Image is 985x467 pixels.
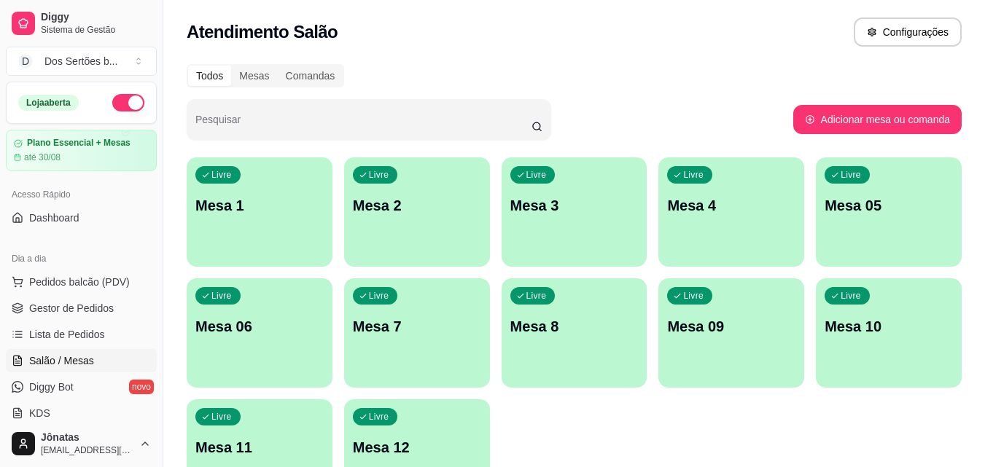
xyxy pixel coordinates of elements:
p: Mesa 05 [825,195,953,216]
p: Mesa 11 [195,437,324,458]
button: LivreMesa 7 [344,278,490,388]
h2: Atendimento Salão [187,20,338,44]
a: Gestor de Pedidos [6,297,157,320]
div: Todos [188,66,231,86]
span: Sistema de Gestão [41,24,151,36]
p: Livre [211,411,232,423]
a: Diggy Botnovo [6,375,157,399]
p: Mesa 2 [353,195,481,216]
p: Mesa 1 [195,195,324,216]
button: LivreMesa 2 [344,157,490,267]
p: Mesa 12 [353,437,481,458]
article: até 30/08 [24,152,61,163]
button: LivreMesa 09 [658,278,804,388]
p: Mesa 7 [353,316,481,337]
p: Livre [369,290,389,302]
p: Mesa 3 [510,195,639,216]
div: Loja aberta [18,95,79,111]
p: Livre [211,169,232,181]
a: Salão / Mesas [6,349,157,372]
p: Mesa 8 [510,316,639,337]
p: Mesa 06 [195,316,324,337]
a: Dashboard [6,206,157,229]
span: Diggy [41,11,151,24]
button: Select a team [6,47,157,76]
span: Dashboard [29,211,79,225]
p: Livre [526,290,547,302]
p: Mesa 10 [825,316,953,337]
p: Mesa 4 [667,195,795,216]
span: Salão / Mesas [29,353,94,368]
p: Livre [369,411,389,423]
p: Livre [841,290,861,302]
input: Pesquisar [195,118,532,133]
div: Acesso Rápido [6,183,157,206]
button: Alterar Status [112,94,144,111]
span: Lista de Pedidos [29,327,105,342]
p: Livre [526,169,547,181]
p: Livre [369,169,389,181]
button: Jônatas[EMAIL_ADDRESS][DOMAIN_NAME] [6,426,157,461]
p: Mesa 09 [667,316,795,337]
a: DiggySistema de Gestão [6,6,157,41]
button: LivreMesa 4 [658,157,804,267]
span: Pedidos balcão (PDV) [29,275,130,289]
button: Adicionar mesa ou comanda [793,105,962,134]
a: Plano Essencial + Mesasaté 30/08 [6,130,157,171]
article: Plano Essencial + Mesas [27,138,131,149]
button: LivreMesa 06 [187,278,332,388]
p: Livre [683,290,704,302]
button: LivreMesa 10 [816,278,962,388]
button: LivreMesa 8 [502,278,647,388]
div: Comandas [278,66,343,86]
a: KDS [6,401,157,425]
span: Gestor de Pedidos [29,301,114,315]
button: Pedidos balcão (PDV) [6,270,157,294]
button: LivreMesa 3 [502,157,647,267]
div: Mesas [231,66,277,86]
div: Dia a dia [6,247,157,270]
button: LivreMesa 1 [187,157,332,267]
span: Diggy Bot [29,380,74,394]
span: [EMAIL_ADDRESS][DOMAIN_NAME] [41,444,133,456]
p: Livre [683,169,704,181]
span: KDS [29,406,50,420]
p: Livre [211,290,232,302]
span: D [18,54,33,68]
button: LivreMesa 05 [816,157,962,267]
div: Dos Sertões b ... [44,54,117,68]
span: Jônatas [41,431,133,444]
p: Livre [841,169,861,181]
a: Lista de Pedidos [6,323,157,346]
button: Configurações [854,17,962,47]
